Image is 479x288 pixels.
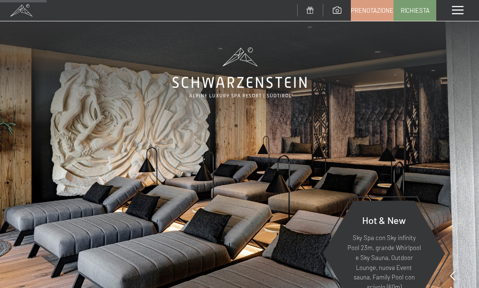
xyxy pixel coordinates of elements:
span: Hot & New [362,214,406,226]
a: Richiesta [394,0,436,20]
a: Prenotazione [351,0,393,20]
span: Prenotazione [351,6,394,15]
span: Richiesta [401,6,430,15]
